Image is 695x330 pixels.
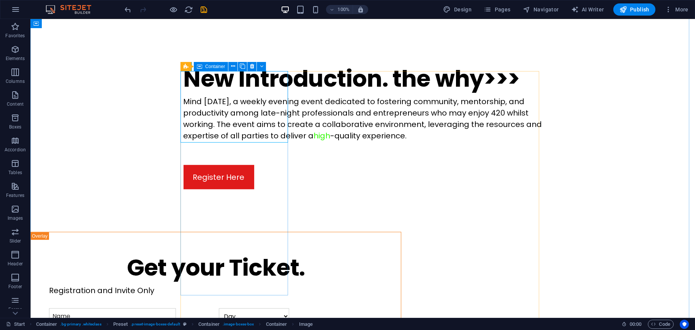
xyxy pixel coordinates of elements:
[36,320,57,329] span: Click to select. Double-click to edit
[60,320,101,329] span: . bg-primary .whiteclass
[440,3,475,16] div: Design (Ctrl+Alt+Y)
[9,238,21,244] p: Slider
[651,320,670,329] span: Code
[299,320,313,329] span: Click to select. Double-click to edit
[123,5,133,14] button: undo
[630,320,641,329] span: 00 00
[7,101,24,107] p: Content
[665,6,689,13] span: More
[571,6,604,13] span: AI Writer
[6,56,25,62] p: Elements
[613,3,655,16] button: Publish
[8,306,22,313] p: Forms
[520,3,562,16] button: Navigator
[5,33,25,39] p: Favorites
[662,3,692,16] button: More
[223,320,254,329] span: . image-boxes-box
[6,78,25,84] p: Columns
[648,320,674,329] button: Code
[205,64,225,69] span: Container
[6,320,25,329] a: Click to cancel selection. Double-click to open Pages
[131,320,180,329] span: . preset-image-boxes-default
[124,5,133,14] i: Undo: Change main axis (Ctrl+Z)
[183,322,187,326] i: This element is a customizable preset
[199,5,209,14] button: save
[481,3,513,16] button: Pages
[36,320,313,329] nav: breadcrumb
[680,320,689,329] button: Usercentrics
[619,6,649,13] span: Publish
[8,261,23,267] p: Header
[357,6,364,13] i: On resize automatically adjust zoom level to fit chosen device.
[169,5,178,14] button: Click here to leave preview mode and continue editing
[326,5,353,14] button: 100%
[113,320,128,329] span: Click to select. Double-click to edit
[266,320,287,329] span: Click to select. Double-click to edit
[5,147,26,153] p: Accordion
[200,5,209,14] i: Save (Ctrl+S)
[185,5,193,14] i: Reload page
[484,6,510,13] span: Pages
[8,215,23,221] p: Images
[622,320,642,329] h6: Session time
[9,124,22,130] p: Boxes
[198,320,220,329] span: Click to select. Double-click to edit
[635,321,636,327] span: :
[440,3,475,16] button: Design
[523,6,559,13] span: Navigator
[8,284,22,290] p: Footer
[184,5,193,14] button: reload
[337,5,350,14] h6: 100%
[8,170,22,176] p: Tables
[568,3,607,16] button: AI Writer
[6,192,24,198] p: Features
[44,5,101,14] img: Editor Logo
[443,6,472,13] span: Design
